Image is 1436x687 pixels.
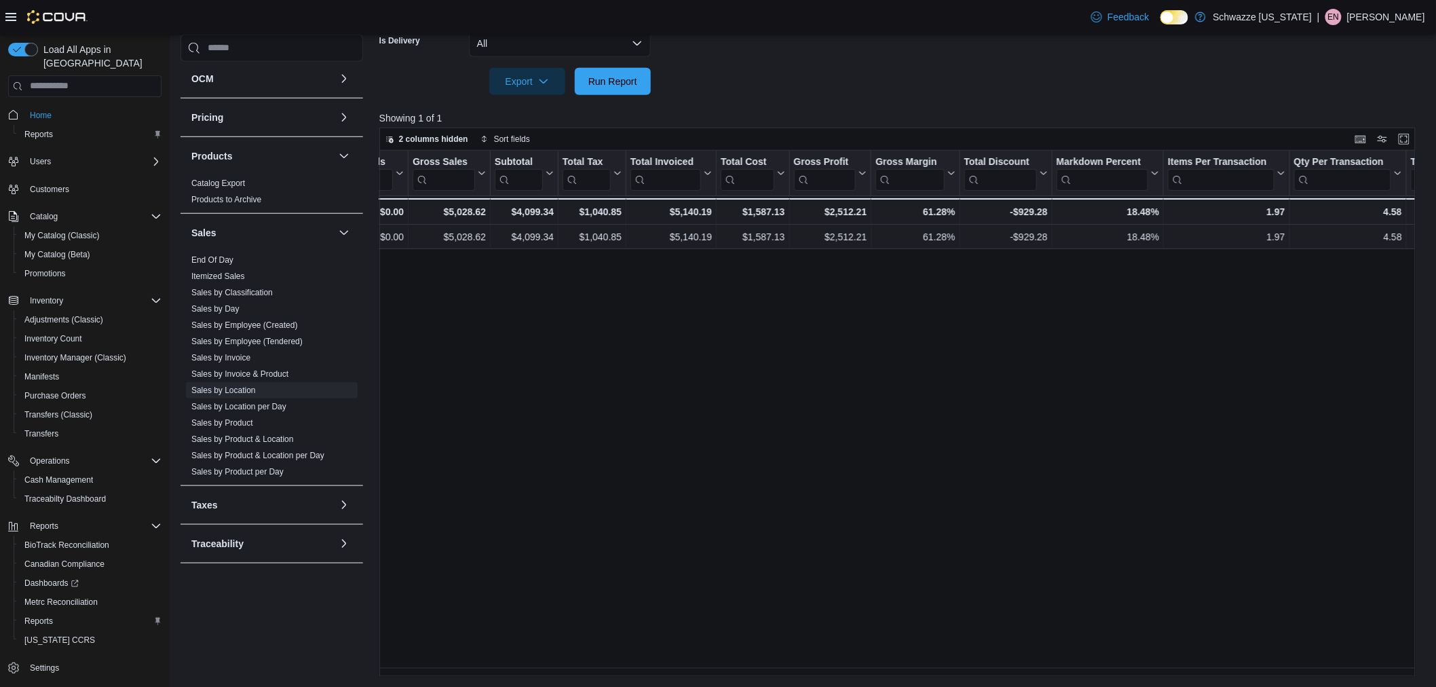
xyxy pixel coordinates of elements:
[24,390,86,401] span: Purchase Orders
[24,616,53,627] span: Reports
[3,207,167,226] button: Catalog
[191,434,294,443] a: Sales by Product & Location
[191,335,303,346] span: Sales by Employee (Tendered)
[1168,155,1274,168] div: Items Per Transaction
[1294,229,1402,245] div: 4.58
[469,30,651,57] button: All
[24,559,105,570] span: Canadian Compliance
[19,265,71,282] a: Promotions
[1086,3,1154,31] a: Feedback
[3,152,167,171] button: Users
[875,155,944,190] div: Gross Margin
[38,43,162,70] span: Load All Apps in [GEOGRAPHIC_DATA]
[379,111,1426,125] p: Showing 1 of 1
[24,453,162,469] span: Operations
[24,597,98,608] span: Metrc Reconciliation
[875,204,955,220] div: 61.28%
[24,371,59,382] span: Manifests
[19,331,162,347] span: Inventory Count
[336,70,352,86] button: OCM
[191,149,233,162] h3: Products
[495,204,554,220] div: $4,099.34
[19,426,64,442] a: Transfers
[399,134,468,145] span: 2 columns hidden
[3,451,167,470] button: Operations
[191,110,223,124] h3: Pricing
[964,155,1047,190] button: Total Discount
[181,174,363,212] div: Products
[3,658,167,677] button: Settings
[475,131,535,147] button: Sort fields
[24,453,75,469] button: Operations
[3,105,167,125] button: Home
[1168,155,1285,190] button: Items Per Transaction
[24,352,126,363] span: Inventory Manager (Classic)
[24,635,95,646] span: [US_STATE] CCRS
[24,249,90,260] span: My Catalog (Beta)
[14,631,167,650] button: [US_STATE] CCRS
[413,229,486,245] div: $5,028.62
[191,254,233,265] span: End Of Day
[14,310,167,329] button: Adjustments (Classic)
[19,126,162,143] span: Reports
[19,388,92,404] a: Purchase Orders
[1057,155,1159,190] button: Markdown Percent
[964,155,1036,168] div: Total Discount
[191,369,288,378] a: Sales by Invoice & Product
[19,491,111,507] a: Traceabilty Dashboard
[339,155,393,168] div: Gift Cards
[191,466,284,476] a: Sales by Product per Day
[19,350,162,366] span: Inventory Manager (Classic)
[1160,10,1189,24] input: Dark Mode
[19,388,162,404] span: Purchase Orders
[14,245,167,264] button: My Catalog (Beta)
[1294,155,1402,190] button: Qty Per Transaction
[336,496,352,513] button: Taxes
[191,368,288,379] span: Sales by Invoice & Product
[19,227,162,244] span: My Catalog (Classic)
[495,155,543,168] div: Subtotal
[19,227,105,244] a: My Catalog (Classic)
[191,193,261,204] span: Products to Archive
[191,417,253,427] a: Sales by Product
[1213,9,1312,25] p: Schwazze [US_STATE]
[336,147,352,164] button: Products
[191,271,245,280] a: Itemized Sales
[339,204,404,220] div: $0.00
[191,498,333,511] button: Taxes
[19,556,162,572] span: Canadian Compliance
[1294,155,1391,190] div: Qty Per Transaction
[630,229,712,245] div: $5,140.19
[3,517,167,536] button: Reports
[1294,204,1402,220] div: 4.58
[191,352,250,363] span: Sales by Invoice
[1057,204,1159,220] div: 18.48%
[563,155,611,168] div: Total Tax
[563,204,622,220] div: $1,040.85
[380,131,474,147] button: 2 columns hidden
[19,556,110,572] a: Canadian Compliance
[24,333,82,344] span: Inventory Count
[14,264,167,283] button: Promotions
[24,494,106,504] span: Traceabilty Dashboard
[489,68,565,95] button: Export
[181,251,363,485] div: Sales
[1294,155,1391,168] div: Qty Per Transaction
[793,155,856,190] div: Gross Profit
[24,518,64,534] button: Reports
[964,204,1047,220] div: -$929.28
[19,575,162,591] span: Dashboards
[191,536,333,550] button: Traceability
[1374,131,1391,147] button: Display options
[191,71,214,85] h3: OCM
[14,367,167,386] button: Manifests
[3,179,167,199] button: Customers
[19,594,103,610] a: Metrc Reconciliation
[19,472,98,488] a: Cash Management
[191,384,256,395] span: Sales by Location
[336,535,352,551] button: Traceability
[14,348,167,367] button: Inventory Manager (Classic)
[721,155,785,190] button: Total Cost
[191,194,261,204] a: Products to Archive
